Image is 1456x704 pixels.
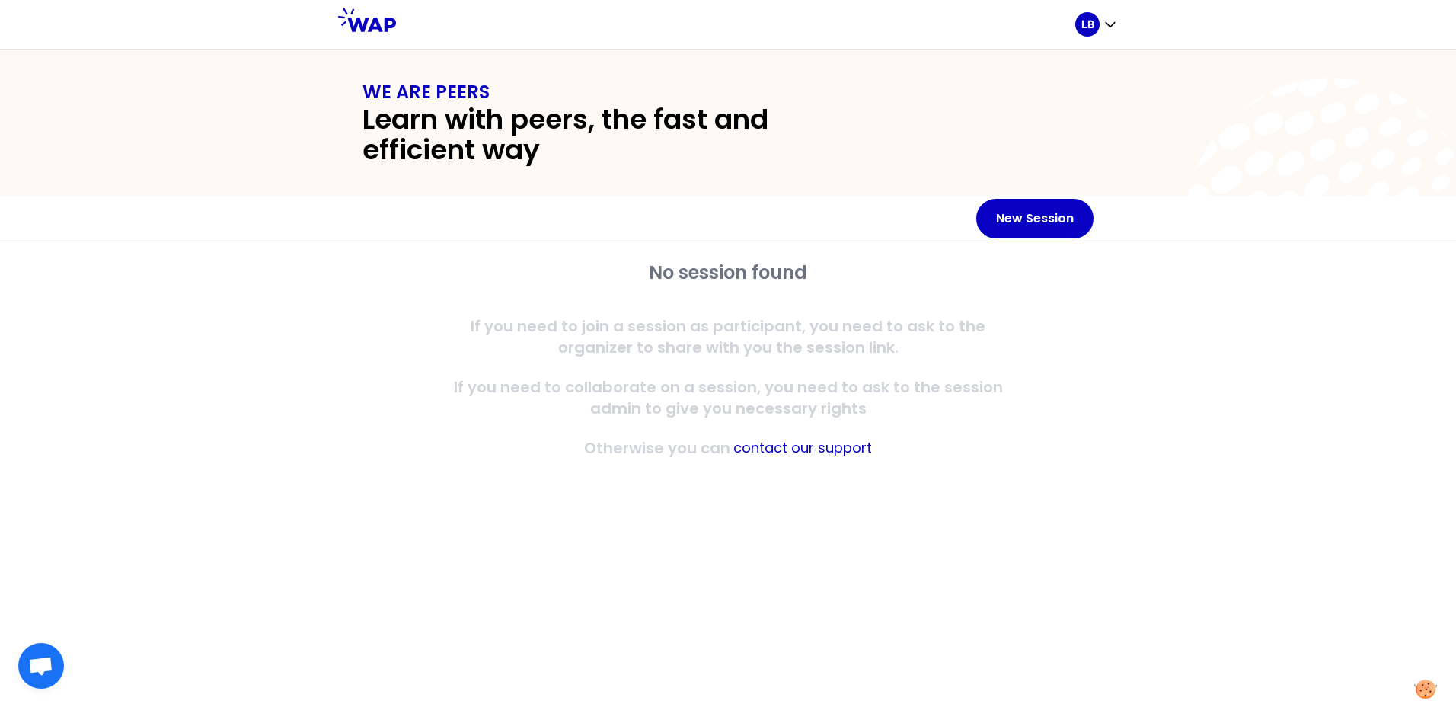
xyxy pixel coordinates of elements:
h1: WE ARE PEERS [362,80,1094,104]
h2: No session found [436,261,1020,285]
div: Open chat [18,643,64,689]
p: Otherwise you can [584,437,730,459]
p: LB [1081,17,1094,32]
p: If you need to collaborate on a session, you need to ask to the session admin to give you necessa... [436,376,1020,419]
p: If you need to join a session as participant, you need to ask to the organizer to share with you ... [436,315,1020,358]
button: New Session [976,199,1094,238]
button: contact our support [733,437,872,459]
h2: Learn with peers, the fast and efficient way [362,104,874,165]
button: LB [1075,12,1118,37]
